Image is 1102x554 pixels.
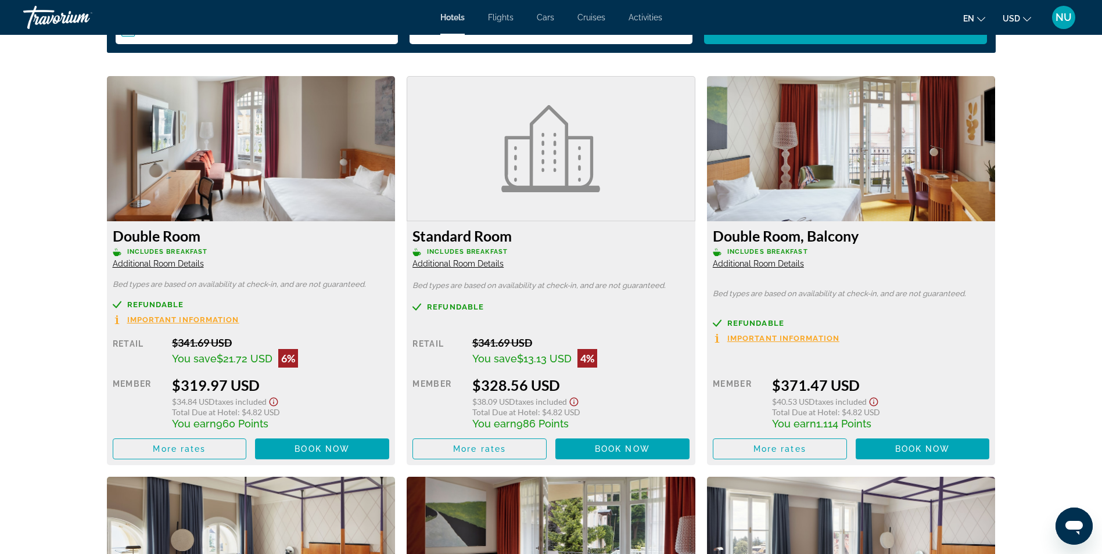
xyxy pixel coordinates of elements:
[963,14,974,23] span: en
[772,407,838,417] span: Total Due at Hotel
[255,438,389,459] button: Book now
[172,397,215,406] span: $34.84 USD
[772,418,816,430] span: You earn
[629,13,662,22] a: Activities
[577,13,605,22] a: Cruises
[867,394,881,407] button: Show Taxes and Fees disclaimer
[113,280,390,289] p: Bed types are based on availability at check-in, and are not guaranteed.
[707,76,996,221] img: 4f0f1f22-34c1-48d8-82e1-7b9bc0c1df14.jpeg
[516,418,569,430] span: 986 Points
[113,300,390,309] a: Refundable
[172,336,389,349] div: $341.69 USD
[472,397,515,406] span: $38.09 USD
[1003,10,1031,27] button: Change currency
[412,282,690,290] p: Bed types are based on availability at check-in, and are not guaranteed.
[116,15,987,44] div: Search widget
[23,2,139,33] a: Travorium
[113,315,239,325] button: Important Information
[816,418,871,430] span: 1,114 Points
[113,336,163,368] div: Retail
[427,248,508,256] span: Includes Breakfast
[488,13,514,22] a: Flights
[501,105,600,192] img: hotel.svg
[1003,14,1020,23] span: USD
[713,319,990,328] a: Refundable
[1049,5,1079,30] button: User Menu
[772,397,815,406] span: $40.53 USD
[595,444,650,454] span: Book now
[172,407,238,417] span: Total Due at Hotel
[537,13,554,22] a: Cars
[517,352,572,365] span: $13.13 USD
[412,303,690,311] a: Refundable
[215,397,267,406] span: Taxes included
[856,438,990,459] button: Book now
[267,394,281,407] button: Show Taxes and Fees disclaimer
[113,259,204,268] span: Additional Room Details
[1056,12,1072,23] span: NU
[895,444,950,454] span: Book now
[567,394,581,407] button: Show Taxes and Fees disclaimer
[753,444,806,454] span: More rates
[172,418,216,430] span: You earn
[727,248,808,256] span: Includes Breakfast
[713,376,763,430] div: Member
[412,227,690,244] h3: Standard Room
[555,438,690,459] button: Book now
[153,444,206,454] span: More rates
[472,407,538,417] span: Total Due at Hotel
[412,376,463,430] div: Member
[412,438,547,459] button: More rates
[772,407,989,417] div: : $4.82 USD
[172,376,389,394] div: $319.97 USD
[172,407,389,417] div: : $4.82 USD
[127,316,239,323] span: Important Information
[515,397,567,406] span: Taxes included
[217,352,272,365] span: $21.72 USD
[713,227,990,244] h3: Double Room, Balcony
[713,333,839,343] button: Important Information
[963,10,985,27] button: Change language
[440,13,465,22] a: Hotels
[113,227,390,244] h3: Double Room
[713,438,847,459] button: More rates
[815,397,867,406] span: Taxes included
[172,352,217,365] span: You save
[116,15,399,44] button: Check-in date: Sep 28, 2025 Check-out date: Sep 29, 2025
[412,336,463,368] div: Retail
[472,352,517,365] span: You save
[727,319,784,327] span: Refundable
[472,336,690,349] div: $341.69 USD
[727,334,839,342] span: Important Information
[472,407,690,417] div: : $4.82 USD
[107,76,396,221] img: e4fe4beb-903e-4288-b2a4-aea70d41c8c8.jpeg
[113,376,163,430] div: Member
[713,259,804,268] span: Additional Room Details
[472,376,690,394] div: $328.56 USD
[295,444,350,454] span: Book now
[127,301,184,308] span: Refundable
[577,349,597,368] div: 4%
[1056,508,1093,545] iframe: Button to launch messaging window
[472,418,516,430] span: You earn
[772,376,989,394] div: $371.47 USD
[278,349,298,368] div: 6%
[453,444,506,454] span: More rates
[713,290,990,298] p: Bed types are based on availability at check-in, and are not guaranteed.
[427,303,484,311] span: Refundable
[216,418,268,430] span: 960 Points
[412,259,504,268] span: Additional Room Details
[127,248,208,256] span: Includes Breakfast
[113,438,247,459] button: More rates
